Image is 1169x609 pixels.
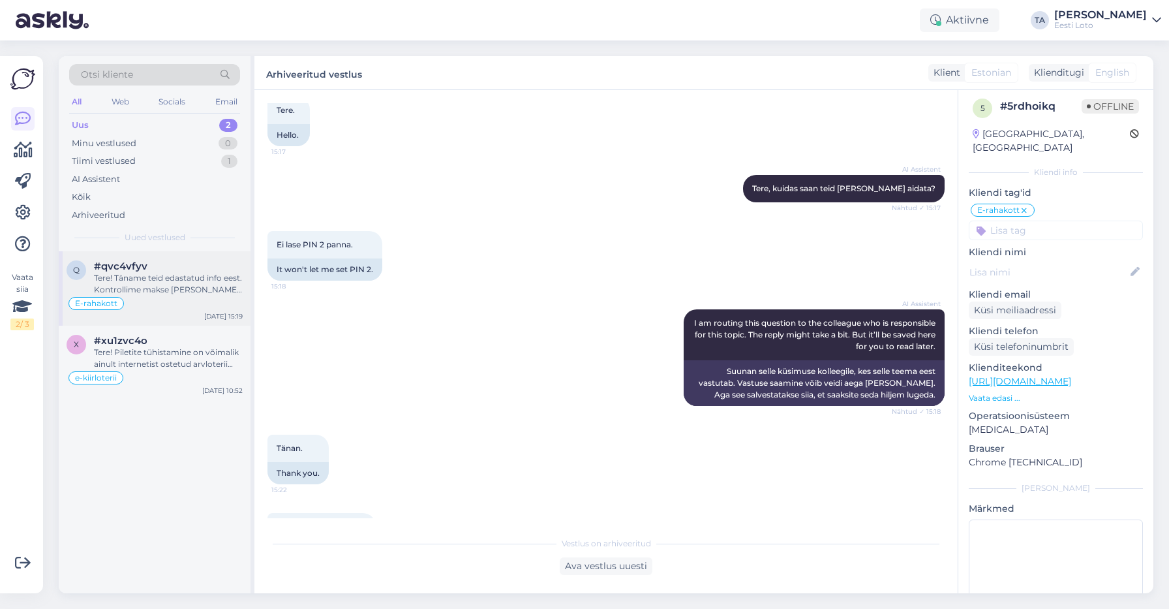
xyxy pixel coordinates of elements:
[969,375,1071,387] a: [URL][DOMAIN_NAME]
[94,347,243,370] div: Tere! Piletite tühistamine on võimalik ainult internetist ostetud arvloterii piletite puhul ning ...
[94,272,243,296] div: Tere! Täname teid edastatud info eest. Kontrollime makse [PERSON_NAME] suuname selle teie e-rahak...
[684,360,945,406] div: Suunan selle küsimuse kolleegile, kes selle teema eest vastutab. Vastuse saamine võib veidi aega ...
[219,119,237,132] div: 2
[980,103,985,113] span: 5
[969,442,1143,456] p: Brauser
[1000,99,1082,114] div: # 5rdhoikq
[69,93,84,110] div: All
[969,423,1143,437] p: [MEDICAL_DATA]
[752,183,935,193] span: Tere, kuidas saan teid [PERSON_NAME] aidata?
[971,66,1011,80] span: Estonian
[213,93,240,110] div: Email
[969,482,1143,494] div: [PERSON_NAME]
[72,155,136,168] div: Tiimi vestlused
[221,155,237,168] div: 1
[973,127,1130,155] div: [GEOGRAPHIC_DATA], [GEOGRAPHIC_DATA]
[72,137,136,150] div: Minu vestlused
[277,105,295,115] span: Tere.
[920,8,999,32] div: Aktiivne
[75,300,117,307] span: E-rahakott
[969,221,1143,240] input: Lisa tag
[560,557,652,575] div: Ava vestlus uuesti
[125,232,185,243] span: Uued vestlused
[271,281,320,291] span: 15:18
[892,299,941,309] span: AI Assistent
[969,288,1143,302] p: Kliendi email
[204,311,243,321] div: [DATE] 15:19
[1054,10,1147,20] div: [PERSON_NAME]
[81,68,133,82] span: Otsi kliente
[156,93,188,110] div: Socials
[271,485,320,495] span: 15:22
[1082,99,1139,114] span: Offline
[969,265,1128,279] input: Lisa nimi
[219,137,237,150] div: 0
[277,240,353,249] span: Ei lase PIN 2 panna.
[969,166,1143,178] div: Kliendi info
[271,147,320,157] span: 15:17
[266,64,362,82] label: Arhiveeritud vestlus
[562,538,651,550] span: Vestlus on arhiveeritud
[73,265,80,275] span: q
[969,409,1143,423] p: Operatsioonisüsteem
[969,338,1074,356] div: Küsi telefoninumbrit
[969,361,1143,375] p: Klienditeekond
[10,319,34,330] div: 2 / 3
[892,164,941,174] span: AI Assistent
[75,374,117,382] span: e-kiirloterii
[892,407,941,416] span: Nähtud ✓ 15:18
[977,206,1020,214] span: E-rahakott
[94,260,147,272] span: #qvc4vfyv
[72,119,89,132] div: Uus
[72,209,125,222] div: Arhiveeritud
[694,318,937,351] span: I am routing this question to the colleague who is responsible for this topic. The reply might ta...
[1031,11,1049,29] div: TA
[1054,10,1161,31] a: [PERSON_NAME]Eesti Loto
[202,386,243,396] div: [DATE] 10:52
[109,93,132,110] div: Web
[1029,66,1084,80] div: Klienditugi
[267,124,310,146] div: Hello.
[72,173,120,186] div: AI Assistent
[94,335,147,347] span: #xu1zvc4o
[267,258,382,281] div: It won't let me set PIN 2.
[277,443,303,453] span: Tänan.
[969,456,1143,469] p: Chrome [TECHNICAL_ID]
[1054,20,1147,31] div: Eesti Loto
[267,462,329,484] div: Thank you.
[72,191,91,204] div: Kõik
[969,324,1143,338] p: Kliendi telefon
[892,203,941,213] span: Nähtud ✓ 15:17
[928,66,960,80] div: Klient
[969,186,1143,200] p: Kliendi tag'id
[969,245,1143,259] p: Kliendi nimi
[10,272,34,330] div: Vaata siia
[969,502,1143,516] p: Märkmed
[1095,66,1129,80] span: English
[74,339,79,349] span: x
[10,67,35,91] img: Askly Logo
[969,392,1143,404] p: Vaata edasi ...
[969,302,1061,319] div: Küsi meiliaadressi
